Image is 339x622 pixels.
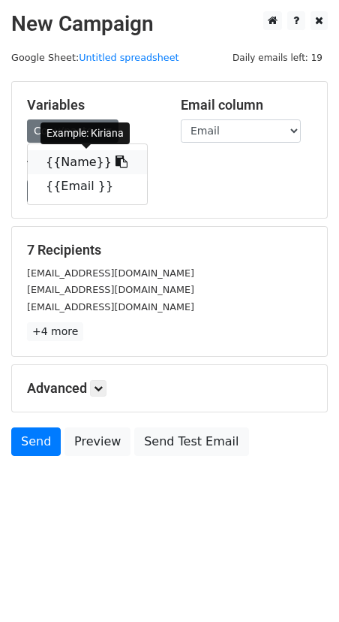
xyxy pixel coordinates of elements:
a: Untitled spreadsheet [79,52,178,63]
small: [EMAIL_ADDRESS][DOMAIN_NAME] [27,284,194,295]
h5: Variables [27,97,158,113]
a: +4 more [27,322,83,341]
a: Preview [64,427,130,456]
h5: 7 Recipients [27,242,312,258]
a: Send Test Email [134,427,248,456]
a: Send [11,427,61,456]
a: {{Name}} [28,150,147,174]
a: {{Email }} [28,174,147,198]
a: Daily emails left: 19 [227,52,328,63]
small: [EMAIL_ADDRESS][DOMAIN_NAME] [27,301,194,313]
h5: Email column [181,97,312,113]
h5: Advanced [27,380,312,397]
span: Daily emails left: 19 [227,50,328,66]
iframe: Chat Widget [264,550,339,622]
small: Google Sheet: [11,52,179,63]
div: Example: Kiriana [40,122,130,144]
a: Copy/paste... [27,119,118,143]
small: [EMAIL_ADDRESS][DOMAIN_NAME] [27,267,194,279]
h2: New Campaign [11,11,328,37]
